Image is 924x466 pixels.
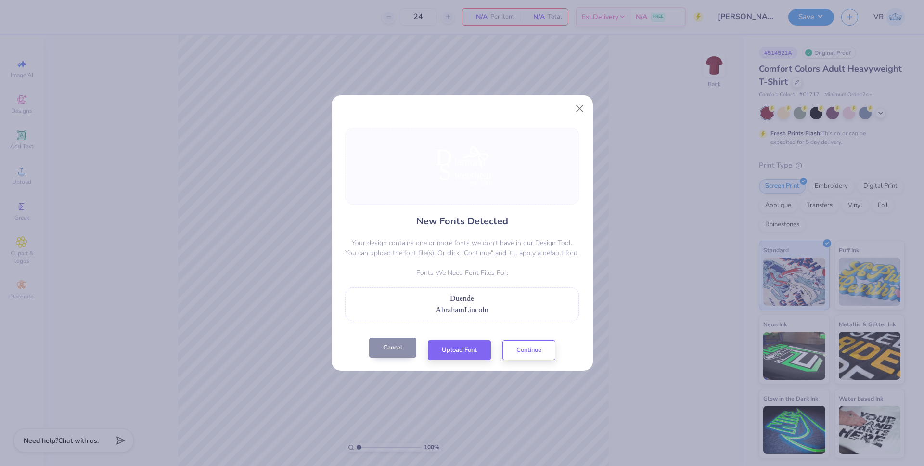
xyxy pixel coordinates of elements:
p: Your design contains one or more fonts we don't have in our Design Tool. You can upload the font ... [345,238,579,258]
h4: New Fonts Detected [416,214,508,228]
span: Duende [450,294,474,302]
span: AbrahamLincoln [436,306,488,314]
button: Upload Font [428,340,491,360]
button: Cancel [369,338,416,358]
button: Continue [502,340,555,360]
p: Fonts We Need Font Files For: [345,268,579,278]
button: Close [570,99,589,117]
